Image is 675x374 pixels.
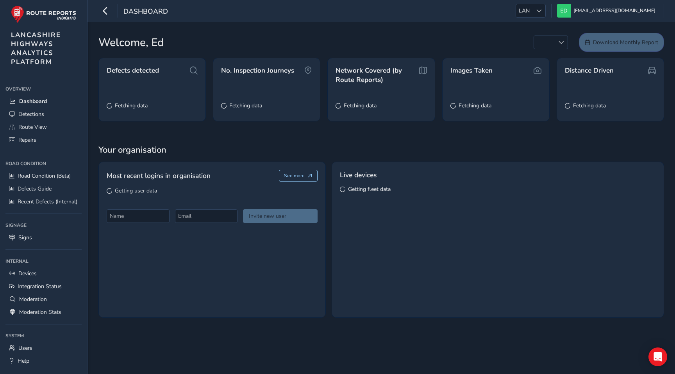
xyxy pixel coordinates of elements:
span: LAN [516,4,532,17]
span: Distance Driven [565,66,614,75]
a: Moderation [5,293,82,306]
button: [EMAIL_ADDRESS][DOMAIN_NAME] [557,4,658,18]
div: Open Intercom Messenger [648,347,667,366]
span: Dashboard [123,7,168,18]
a: Recent Defects (Internal) [5,195,82,208]
div: Overview [5,83,82,95]
a: Moderation Stats [5,306,82,319]
a: Detections [5,108,82,121]
a: Road Condition (Beta) [5,169,82,182]
span: Defects detected [107,66,159,75]
span: Integration Status [18,283,62,290]
span: Help [18,357,29,365]
button: See more [279,170,318,182]
input: Email [175,209,238,223]
span: Live devices [340,170,377,180]
a: Route View [5,121,82,134]
a: Dashboard [5,95,82,108]
span: Welcome, Ed [98,34,164,51]
img: diamond-layout [557,4,571,18]
span: Moderation Stats [19,308,61,316]
span: Moderation [19,296,47,303]
span: Dashboard [19,98,47,105]
div: Signage [5,219,82,231]
span: Your organisation [98,144,664,156]
span: Detections [18,110,44,118]
span: Recent Defects (Internal) [18,198,77,205]
span: Getting fleet data [348,185,391,193]
a: Devices [5,267,82,280]
input: Name [107,209,170,223]
span: Most recent logins in organisation [107,171,211,181]
img: rr logo [11,5,76,23]
span: Network Covered (by Route Reports) [336,66,418,84]
span: Fetching data [459,102,491,109]
span: Getting user data [115,187,157,194]
a: Integration Status [5,280,82,293]
span: Repairs [18,136,36,144]
a: Help [5,354,82,367]
a: Defects Guide [5,182,82,195]
span: Fetching data [229,102,262,109]
span: LANCASHIRE HIGHWAYS ANALYTICS PLATFORM [11,30,61,66]
span: Users [18,344,32,352]
span: [EMAIL_ADDRESS][DOMAIN_NAME] [573,4,655,18]
a: Repairs [5,134,82,146]
span: Images Taken [450,66,493,75]
div: Road Condition [5,158,82,169]
span: Fetching data [573,102,606,109]
span: Defects Guide [18,185,52,192]
span: Fetching data [344,102,377,109]
a: Users [5,342,82,354]
span: Road Condition (Beta) [18,172,71,180]
span: No. Inspection Journeys [221,66,294,75]
div: System [5,330,82,342]
span: Signs [18,234,32,241]
span: Fetching data [115,102,148,109]
span: Devices [18,270,37,277]
span: Route View [18,123,47,131]
a: Signs [5,231,82,244]
span: See more [284,173,305,179]
div: Internal [5,255,82,267]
